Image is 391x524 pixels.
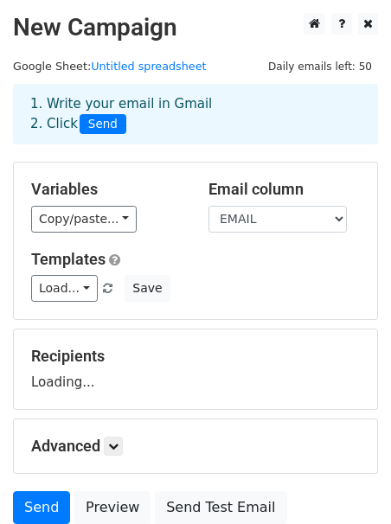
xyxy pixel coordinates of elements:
[74,491,151,524] a: Preview
[13,60,207,73] small: Google Sheet:
[31,347,360,366] h5: Recipients
[31,206,137,233] a: Copy/paste...
[31,180,183,199] h5: Variables
[13,13,378,42] h2: New Campaign
[13,491,70,524] a: Send
[31,250,106,268] a: Templates
[31,347,360,392] div: Loading...
[262,57,378,76] span: Daily emails left: 50
[91,60,206,73] a: Untitled spreadsheet
[31,275,98,302] a: Load...
[262,60,378,73] a: Daily emails left: 50
[31,437,360,456] h5: Advanced
[17,94,374,134] div: 1. Write your email in Gmail 2. Click
[208,180,360,199] h5: Email column
[125,275,170,302] button: Save
[80,114,126,135] span: Send
[155,491,286,524] a: Send Test Email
